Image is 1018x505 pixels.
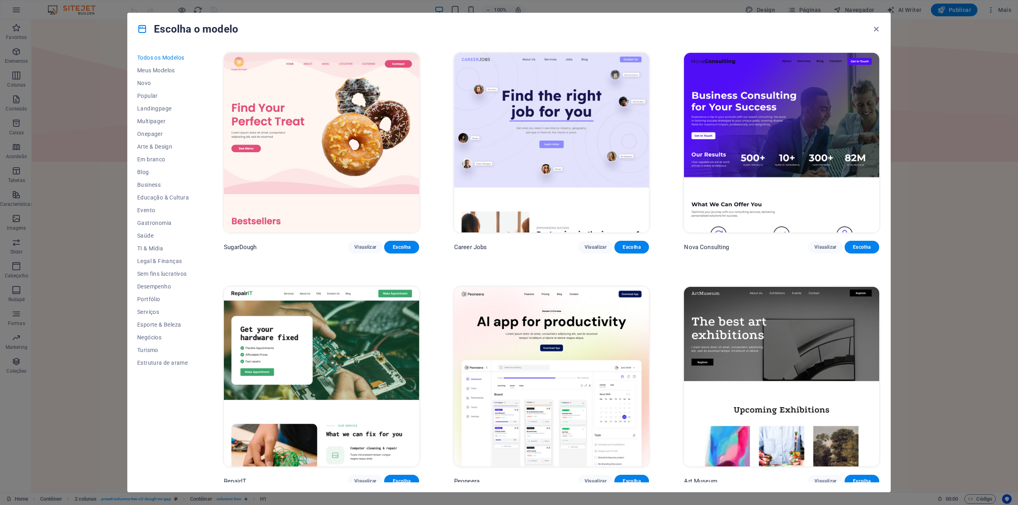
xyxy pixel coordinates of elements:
button: TI & Mídia [137,242,189,255]
button: Novo [137,77,189,89]
p: Career Jobs [454,243,487,251]
button: Desempenho [137,280,189,293]
button: Saúde [137,229,189,242]
img: Art Museum [684,287,879,466]
button: Em branco [137,153,189,166]
button: Escolha [845,475,879,488]
span: Novo [137,80,189,86]
button: Negócios [137,331,189,344]
span: Visualizar [354,478,376,484]
button: Legal & Finanças [137,255,189,267]
span: TI & Mídia [137,245,189,252]
p: Nova Consulting [684,243,729,251]
button: Popular [137,89,189,102]
span: Landingpage [137,105,189,112]
button: Landingpage [137,102,189,115]
span: Escolha [621,478,643,484]
button: Visualizar [578,241,613,253]
span: Multipager [137,118,189,124]
p: RepairIT [224,477,246,485]
button: Escolha [845,241,879,253]
p: Art Museum [684,477,717,485]
h4: Escolha o modelo [137,23,238,35]
span: Serviços [137,309,189,315]
img: RepairIT [224,287,419,466]
span: Escolha [621,244,643,250]
span: Arte & Design [137,143,189,150]
button: Business [137,178,189,191]
button: Serviços [137,306,189,318]
button: Turismo [137,344,189,356]
span: Visualizar [814,244,836,250]
button: Visualizar [578,475,613,488]
span: Escolha [390,244,412,250]
span: Legal & Finanças [137,258,189,264]
img: Peoneera [454,287,649,466]
img: SugarDough [224,53,419,232]
span: Business [137,182,189,188]
button: Esporte & Beleza [137,318,189,331]
button: Escolha [384,475,419,488]
span: Visualizar [354,244,376,250]
button: Visualizar [348,475,383,488]
button: Multipager [137,115,189,128]
button: Todos os Modelos [137,51,189,64]
button: Evento [137,204,189,217]
span: Gastronomia [137,220,189,226]
span: Escolha [851,244,873,250]
button: Escolha [384,241,419,253]
button: Meus Modelos [137,64,189,77]
span: Visualizar [814,478,836,484]
span: Evento [137,207,189,213]
button: Educação & Cultura [137,191,189,204]
span: Onepager [137,131,189,137]
span: Em branco [137,156,189,163]
span: Esporte & Beleza [137,321,189,328]
span: Desempenho [137,283,189,290]
span: Sem fins lucrativos [137,271,189,277]
button: Visualizar [808,475,843,488]
p: SugarDough [224,243,256,251]
img: Nova Consulting [684,53,879,232]
span: Escolha [851,478,873,484]
span: Meus Modelos [137,67,189,74]
span: Portfólio [137,296,189,302]
button: Visualizar [348,241,383,253]
button: Sem fins lucrativos [137,267,189,280]
span: Saúde [137,232,189,239]
span: Escolha [390,478,412,484]
span: Visualizar [585,244,606,250]
span: Visualizar [585,478,606,484]
img: Career Jobs [454,53,649,232]
button: Onepager [137,128,189,140]
button: Arte & Design [137,140,189,153]
span: Popular [137,93,189,99]
span: Turismo [137,347,189,353]
button: Gastronomia [137,217,189,229]
button: Portfólio [137,293,189,306]
p: Peoneera [454,477,480,485]
span: Educação & Cultura [137,194,189,201]
button: Visualizar [808,241,843,253]
button: Blog [137,166,189,178]
button: Escolha [614,475,649,488]
button: Escolha [614,241,649,253]
span: Estrutura de arame [137,360,189,366]
button: Estrutura de arame [137,356,189,369]
span: Blog [137,169,189,175]
span: Negócios [137,334,189,341]
span: Todos os Modelos [137,54,189,61]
